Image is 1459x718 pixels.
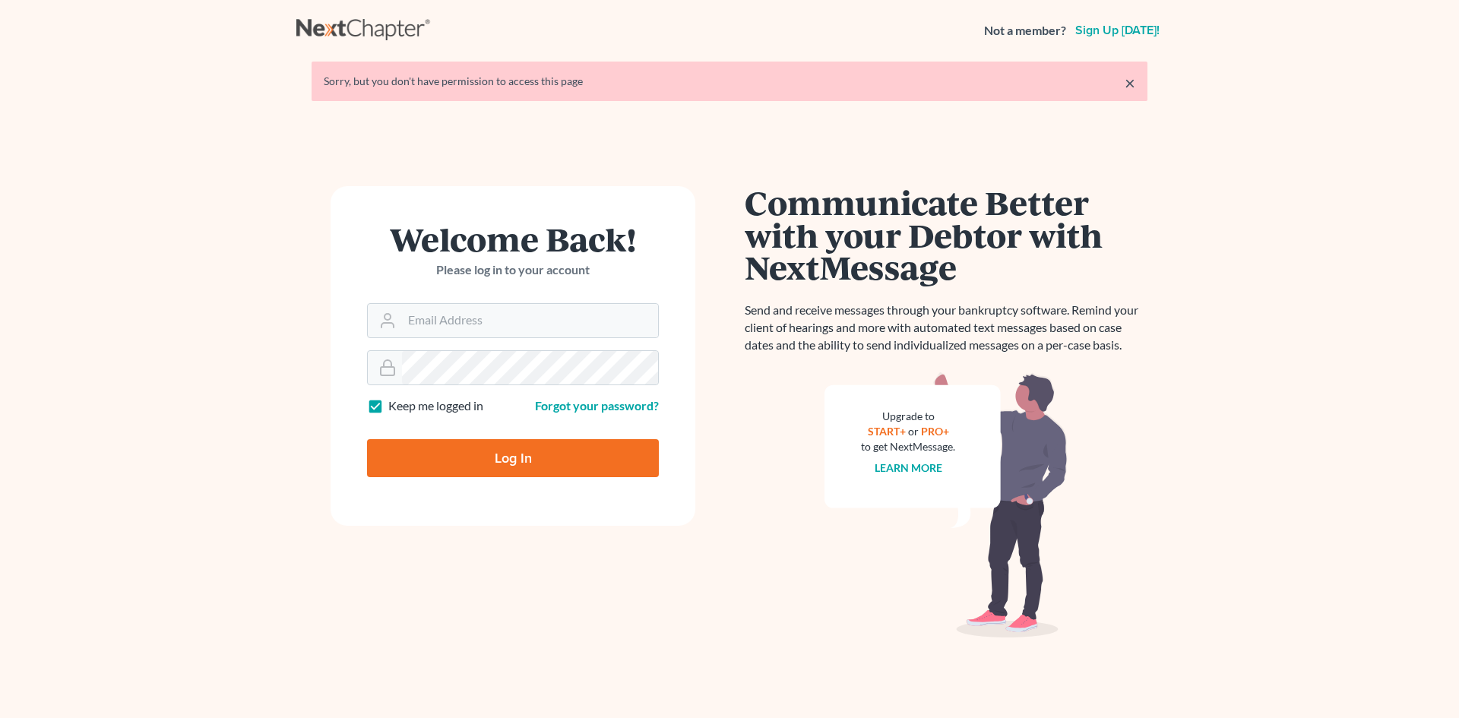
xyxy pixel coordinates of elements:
a: × [1125,74,1135,92]
p: Please log in to your account [367,261,659,279]
div: Sorry, but you don't have permission to access this page [324,74,1135,89]
strong: Not a member? [984,22,1066,40]
div: Upgrade to [861,409,955,424]
img: nextmessage_bg-59042aed3d76b12b5cd301f8e5b87938c9018125f34e5fa2b7a6b67550977c72.svg [824,372,1068,638]
input: Email Address [402,304,658,337]
p: Send and receive messages through your bankruptcy software. Remind your client of hearings and mo... [745,302,1147,354]
div: to get NextMessage. [861,439,955,454]
a: START+ [868,425,906,438]
a: PRO+ [921,425,949,438]
h1: Welcome Back! [367,223,659,255]
h1: Communicate Better with your Debtor with NextMessage [745,186,1147,283]
a: Learn more [875,461,942,474]
label: Keep me logged in [388,397,483,415]
a: Sign up [DATE]! [1072,24,1163,36]
a: Forgot your password? [535,398,659,413]
input: Log In [367,439,659,477]
span: or [908,425,919,438]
